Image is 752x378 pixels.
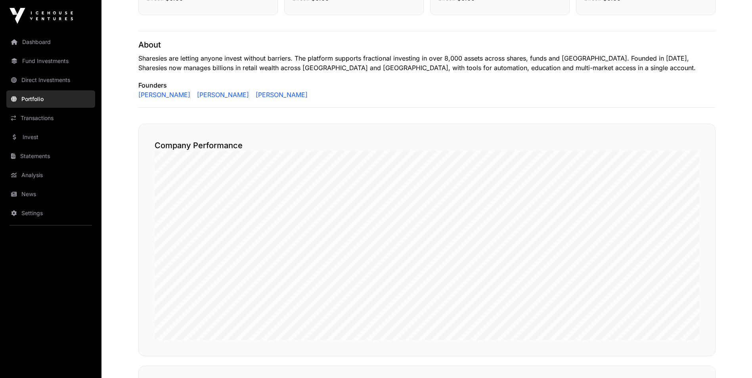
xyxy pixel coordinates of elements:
img: Icehouse Ventures Logo [10,8,73,24]
a: Fund Investments [6,52,95,70]
p: Sharesies are letting anyone invest without barriers. The platform supports fractional investing ... [138,53,716,73]
a: [PERSON_NAME] [194,90,249,99]
a: Invest [6,128,95,146]
h2: Company Performance [155,140,699,151]
a: Analysis [6,166,95,184]
a: Portfolio [6,90,95,108]
a: Settings [6,204,95,222]
a: Direct Investments [6,71,95,89]
p: About [138,39,716,50]
iframe: Chat Widget [712,340,752,378]
a: Dashboard [6,33,95,51]
a: Transactions [6,109,95,127]
p: Founders [138,80,716,90]
a: News [6,185,95,203]
a: [PERSON_NAME] [138,90,191,99]
a: [PERSON_NAME] [253,90,308,99]
a: Statements [6,147,95,165]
